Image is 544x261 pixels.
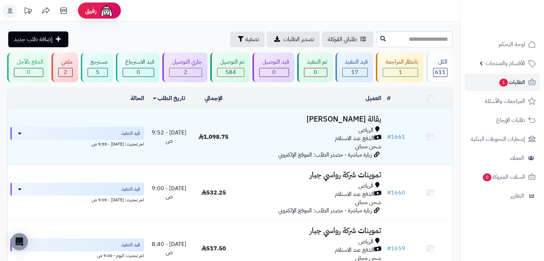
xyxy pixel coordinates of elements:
[335,134,374,143] span: الدفع عند الاستلام
[260,68,289,77] div: 0
[387,133,405,141] a: #1661
[245,35,259,44] span: تصفية
[10,140,144,147] div: اخر تحديث: [DATE] - 9:55 ص
[383,68,418,77] div: 1
[201,244,226,253] span: 517.50
[304,68,327,77] div: 0
[485,96,525,106] span: المراجعات والأسئلة
[278,151,372,159] span: زيارة مباشرة - مصدر الطلب: الموقع الإلكتروني
[351,68,358,77] span: 17
[355,142,381,151] span: شحن مجاني
[199,133,229,141] span: 1,098.75
[96,68,99,77] span: 5
[123,58,155,66] div: قيد الاسترجاع
[465,112,540,129] a: طلبات الإرجاع
[152,184,186,201] span: [DATE] - 9:00 ص
[387,94,391,103] a: #
[64,68,67,77] span: 2
[495,17,537,32] img: logo-2.png
[88,68,107,77] div: 5
[499,77,525,87] span: الطلبات
[433,58,447,66] div: الكل
[230,31,265,47] button: تصفية
[465,74,540,91] a: الطلبات1
[272,68,276,77] span: 0
[435,68,446,77] span: 611
[123,68,154,77] div: 0
[99,4,114,18] img: ai-face.png
[383,58,418,66] div: بانتظار المراجعة
[399,68,402,77] span: 1
[278,206,372,215] span: زيارة مباشرة - مصدر الطلب: الموقع الإلكتروني
[170,68,202,77] div: 2
[510,153,524,163] span: العملاء
[425,53,454,82] a: الكل611
[121,186,140,193] span: قيد التنفيذ
[251,53,296,82] a: قيد التوصيل 0
[85,6,97,15] span: رفيق
[225,68,236,77] span: 584
[8,31,68,47] a: إضافة طلب جديد
[465,36,540,53] a: لوحة التحكم
[486,58,525,68] span: الأقسام والمنتجات
[59,68,72,77] div: 2
[343,68,368,77] div: 17
[14,58,43,66] div: الدفع بالآجل
[358,182,373,190] span: الرياض
[499,79,508,87] span: 1
[201,188,226,197] span: 532.25
[304,58,327,66] div: تم التنفيذ
[184,68,187,77] span: 2
[239,171,381,179] h3: تموينات شركة رواسي جبار
[387,188,391,197] span: #
[510,191,524,201] span: التقارير
[114,53,161,82] a: قيد الاسترجاع 0
[152,240,186,257] span: [DATE] - 8:40 ص
[259,58,289,66] div: قيد التوصيل
[328,35,357,44] span: طلباتي المُوكلة
[10,251,144,259] div: اخر تحديث: اليوم - 9:00 ص
[465,130,540,148] a: إشعارات التحويلات البنكية
[19,4,37,20] a: تحديثات المنصة
[267,31,320,47] a: تصدير الطلبات
[88,58,108,66] div: مسترجع
[358,238,373,246] span: الرياض
[153,94,186,103] a: تاريخ الطلب
[169,58,202,66] div: جاري التوصيل
[217,58,244,66] div: تم التوصيل
[335,190,374,198] span: الدفع عند الاستلام
[27,68,30,77] span: 0
[334,53,375,82] a: قيد التنفيذ 17
[465,187,540,205] a: التقارير
[217,68,244,77] div: 584
[366,94,381,103] a: العميل
[387,133,391,141] span: #
[58,58,73,66] div: ملغي
[209,53,251,82] a: تم التوصيل 584
[387,244,391,253] span: #
[465,149,540,167] a: العملاء
[121,241,140,248] span: قيد التنفيذ
[483,173,491,181] span: 0
[239,115,381,123] h3: بقالة [PERSON_NAME]
[387,188,405,197] a: #1660
[322,31,373,47] a: طلباتي المُوكلة
[11,233,28,250] div: Open Intercom Messenger
[10,196,144,203] div: اخر تحديث: [DATE] - 9:05 ص
[387,244,405,253] a: #1659
[499,39,525,49] span: لوحة التحكم
[205,94,222,103] a: الإجمالي
[296,53,334,82] a: تم التنفيذ 0
[335,246,374,254] span: الدفع عند الاستلام
[283,35,314,44] span: تصدير الطلبات
[465,93,540,110] a: المراجعات والأسئلة
[355,198,381,207] span: شحن مجاني
[496,115,525,125] span: طلبات الإرجاع
[14,68,43,77] div: 0
[471,134,525,144] span: إشعارات التحويلات البنكية
[358,126,373,134] span: الرياض
[342,58,368,66] div: قيد التنفيذ
[314,68,317,77] span: 0
[137,68,140,77] span: 0
[131,94,144,103] a: الحالة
